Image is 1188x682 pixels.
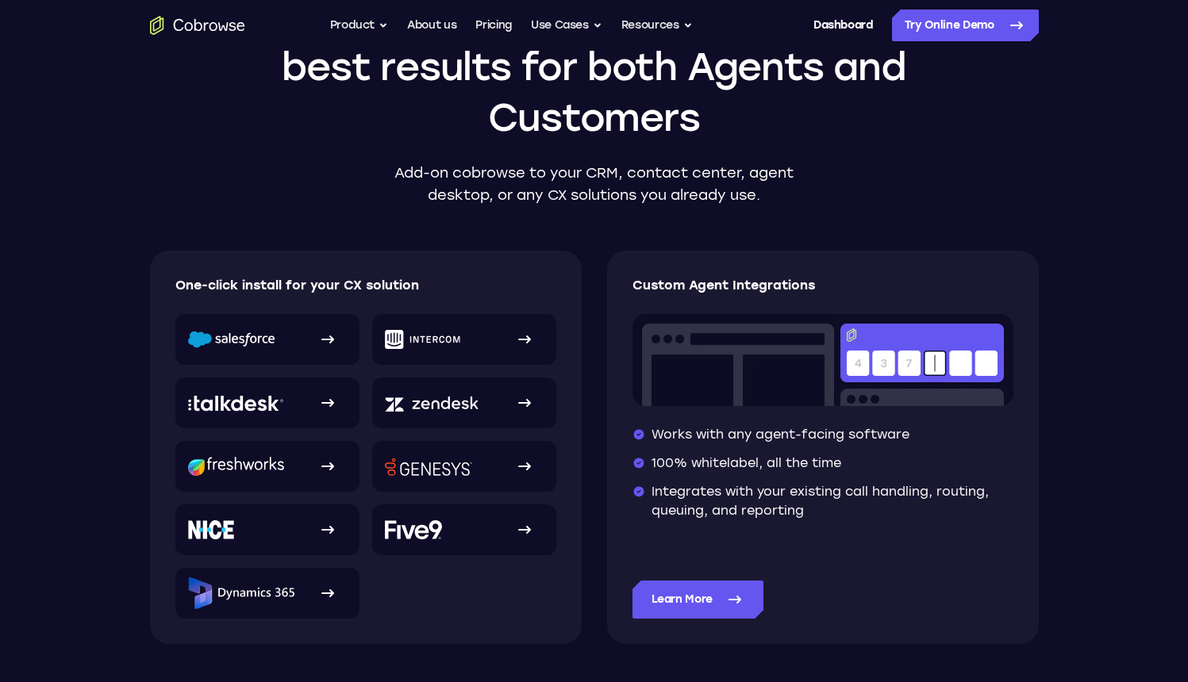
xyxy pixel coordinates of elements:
img: Intercom logo [385,330,460,349]
img: Salesforce logo [188,331,275,348]
a: Dashboard [813,10,873,41]
button: Product [330,10,389,41]
a: Talkdesk logo [175,377,359,428]
img: NICE logo [188,520,234,539]
p: One-click install for your CX solution [175,276,557,295]
img: Genesys logo [385,458,472,476]
p: Custom Agent Integrations [632,276,1013,295]
a: Pricing [475,10,512,41]
a: Genesys logo [372,441,556,492]
a: Five9 logo [372,504,556,555]
a: Learn More [632,580,764,619]
button: Use Cases [531,10,602,41]
li: Works with any agent-facing software [632,425,1013,444]
li: Integrates with your existing call handling, routing, queuing, and reporting [632,482,1013,520]
img: Five9 logo [385,520,442,539]
a: Zendesk logo [372,377,556,428]
a: Intercom logo [372,314,556,365]
button: Resources [621,10,693,41]
img: Zendesk logo [385,394,479,412]
img: Microsoft Dynamics 365 logo [188,577,294,609]
a: Try Online Demo [892,10,1039,41]
img: Talkdesk logo [188,395,283,412]
li: 100% whitelabel, all the time [632,454,1013,473]
img: Co-browse code entry input [632,314,1013,406]
a: Salesforce logo [175,314,359,365]
img: Freshworks logo [188,457,284,476]
a: NICE logo [175,504,359,555]
p: Add-on cobrowse to your CRM, contact center, agent desktop, or any CX solutions you already use. [387,162,802,206]
a: Microsoft Dynamics 365 logo [175,568,359,619]
a: Go to the home page [150,16,245,35]
a: Freshworks logo [175,441,359,492]
a: About us [407,10,456,41]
